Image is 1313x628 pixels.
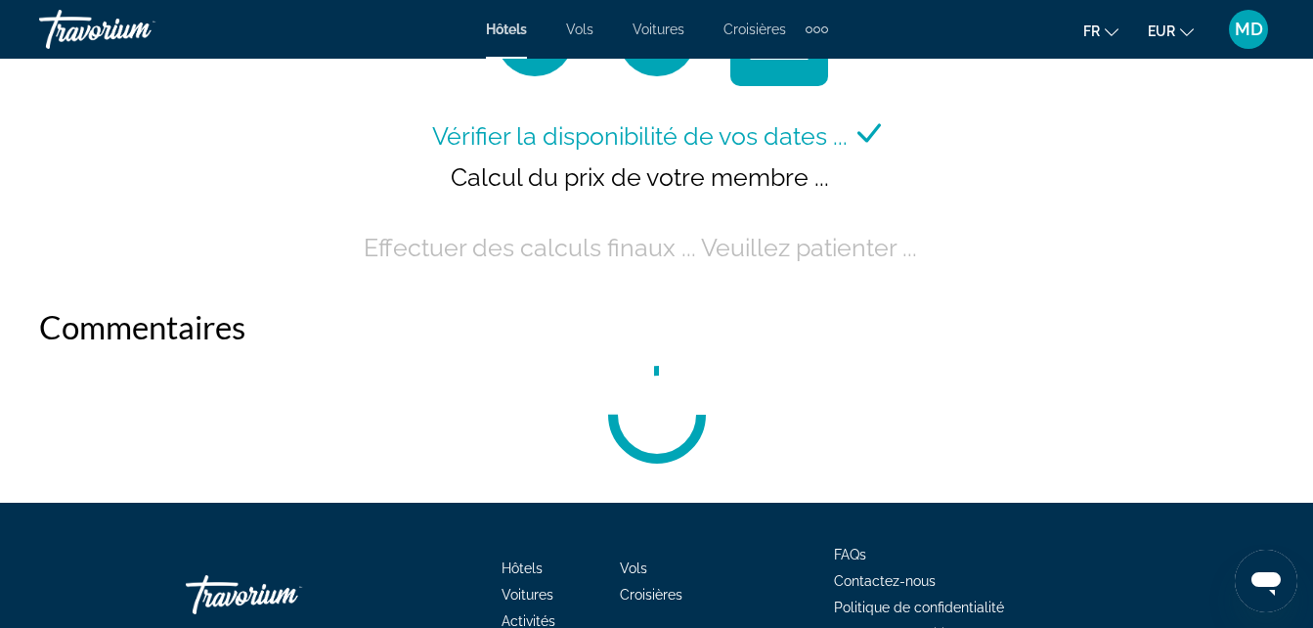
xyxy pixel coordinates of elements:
[502,561,543,576] a: Hôtels
[1148,23,1175,39] span: EUR
[834,547,866,562] a: FAQs
[620,561,647,576] a: Vols
[486,22,527,37] a: Hôtels
[633,22,684,37] a: Voitures
[364,233,917,262] span: Effectuer des calculs finaux ... Veuillez patienter ...
[1083,17,1118,45] button: Change language
[834,573,936,589] a: Contactez-nous
[620,587,682,603] a: Croisières
[723,22,786,37] a: Croisières
[806,14,828,45] button: Extra navigation items
[432,121,848,151] span: Vérifier la disponibilité de vos dates ...
[566,22,593,37] a: Vols
[1148,17,1194,45] button: Change currency
[39,307,1274,346] h2: Commentaires
[451,162,829,192] span: Calcul du prix de votre membre ...
[39,4,235,55] a: Travorium
[1235,550,1297,612] iframe: Bouton de lancement de la fenêtre de messagerie
[502,587,553,603] a: Voitures
[834,600,1004,615] a: Politique de confidentialité
[1083,23,1100,39] span: fr
[1235,20,1263,39] span: MD
[1223,9,1274,50] button: User Menu
[186,565,381,624] a: Go Home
